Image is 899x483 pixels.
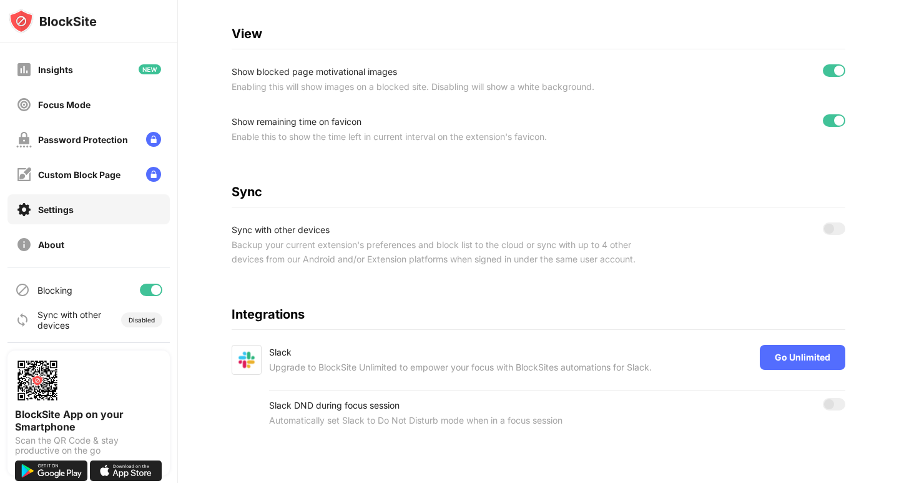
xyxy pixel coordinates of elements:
div: Settings [38,204,74,215]
div: Disabled [129,316,155,324]
div: Custom Block Page [38,169,120,180]
div: View [232,26,845,41]
img: password-protection-off.svg [16,132,32,147]
img: options-page-qr-code.png [15,358,60,403]
img: blocking-icon.svg [15,282,30,297]
img: sync-icon.svg [15,312,30,327]
div: Enable this to show the time left in current interval on the extension's favicon. [232,129,661,144]
div: Scan the QR Code & stay productive on the go [15,436,162,456]
div: Insights [38,64,73,75]
div: Upgrade to BlockSite Unlimited to empower your focus with BlockSites automations for Slack. [269,360,652,375]
img: insights-off.svg [16,62,32,77]
img: new-icon.svg [139,64,161,74]
div: Automatically set Slack to Do Not Disturb mode when in a focus session [269,413,672,428]
img: slack.svg [232,345,262,375]
div: Backup your current extension's preferences and block list to the cloud or sync with up to 4 othe... [232,237,661,267]
img: customize-block-page-off.svg [16,167,32,182]
div: Sync with other devices [37,309,102,331]
div: Focus Mode [38,99,91,110]
img: focus-off.svg [16,97,32,112]
img: about-off.svg [16,237,32,252]
div: Show remaining time on favicon [232,114,661,129]
div: About [38,239,64,250]
div: Sync [232,184,845,199]
img: lock-menu.svg [146,167,161,182]
div: Go Unlimited [760,345,845,370]
div: BlockSite App on your Smartphone [15,408,162,433]
img: download-on-the-app-store.svg [90,461,162,481]
div: Integrations [232,307,845,322]
div: Blocking [37,285,72,296]
div: Slack DND during focus session [269,398,672,413]
div: Enabling this will show images on a blocked site. Disabling will show a white background. [232,79,661,94]
img: lock-menu.svg [146,132,161,147]
img: settings-on.svg [16,202,32,217]
img: get-it-on-google-play.svg [15,461,87,481]
div: Password Protection [38,134,128,145]
div: Sync with other devices [232,222,661,237]
div: Show blocked page motivational images [232,64,661,79]
img: logo-blocksite.svg [9,9,97,34]
div: Slack [269,345,652,360]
